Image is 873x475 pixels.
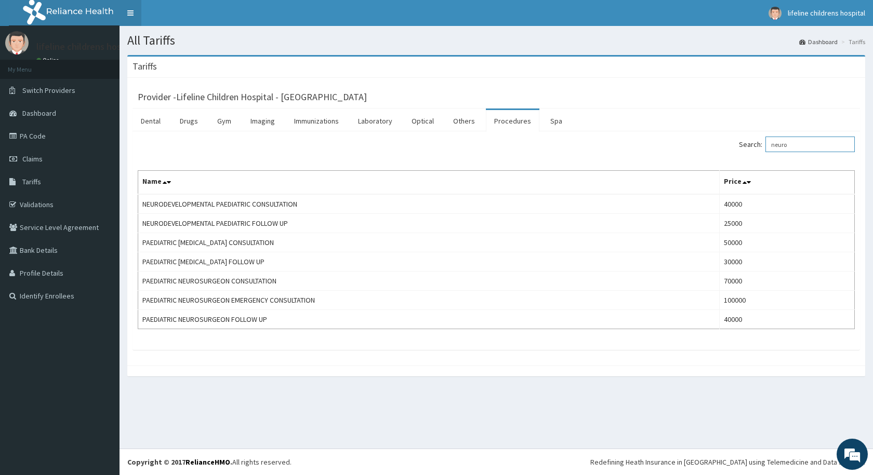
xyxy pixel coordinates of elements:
[799,37,838,46] a: Dashboard
[133,62,157,71] h3: Tariffs
[22,177,41,186] span: Tariffs
[720,214,855,233] td: 25000
[720,272,855,291] td: 70000
[120,449,873,475] footer: All rights reserved.
[138,214,720,233] td: NEURODEVELOPMENTAL PAEDIATRIC FOLLOW UP
[138,92,367,102] h3: Provider - Lifeline Children Hospital - [GEOGRAPHIC_DATA]
[209,110,240,132] a: Gym
[133,110,169,132] a: Dental
[138,194,720,214] td: NEURODEVELOPMENTAL PAEDIATRIC CONSULTATION
[138,252,720,272] td: PAEDIATRIC [MEDICAL_DATA] FOLLOW UP
[5,283,198,320] textarea: Type your message and hit 'Enter'
[445,110,483,132] a: Others
[486,110,539,132] a: Procedures
[22,86,75,95] span: Switch Providers
[590,457,865,467] div: Redefining Heath Insurance in [GEOGRAPHIC_DATA] using Telemedicine and Data Science!
[839,37,865,46] li: Tariffs
[54,58,175,72] div: Chat with us now
[22,154,43,164] span: Claims
[22,108,56,118] span: Dashboard
[769,7,782,20] img: User Image
[19,52,42,78] img: d_794563401_company_1708531726252_794563401
[170,5,195,30] div: Minimize live chat window
[186,457,230,467] a: RelianceHMO
[60,131,143,236] span: We're online!
[138,171,720,195] th: Name
[720,310,855,329] td: 40000
[788,8,865,18] span: lifeline childrens hospital
[138,291,720,310] td: PAEDIATRIC NEUROSURGEON EMERGENCY CONSULTATION
[403,110,442,132] a: Optical
[720,171,855,195] th: Price
[138,272,720,291] td: PAEDIATRIC NEUROSURGEON CONSULTATION
[720,252,855,272] td: 30000
[127,457,232,467] strong: Copyright © 2017 .
[720,291,855,310] td: 100000
[542,110,571,132] a: Spa
[286,110,347,132] a: Immunizations
[720,233,855,252] td: 50000
[720,194,855,214] td: 40000
[36,57,61,64] a: Online
[127,34,865,47] h1: All Tariffs
[242,110,283,132] a: Imaging
[765,137,855,152] input: Search:
[36,42,140,51] p: lifeline childrens hospital
[171,110,206,132] a: Drugs
[350,110,401,132] a: Laboratory
[138,233,720,252] td: PAEDIATRIC [MEDICAL_DATA] CONSULTATION
[138,310,720,329] td: PAEDIATRIC NEUROSURGEON FOLLOW UP
[739,137,855,152] label: Search:
[5,31,29,55] img: User Image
